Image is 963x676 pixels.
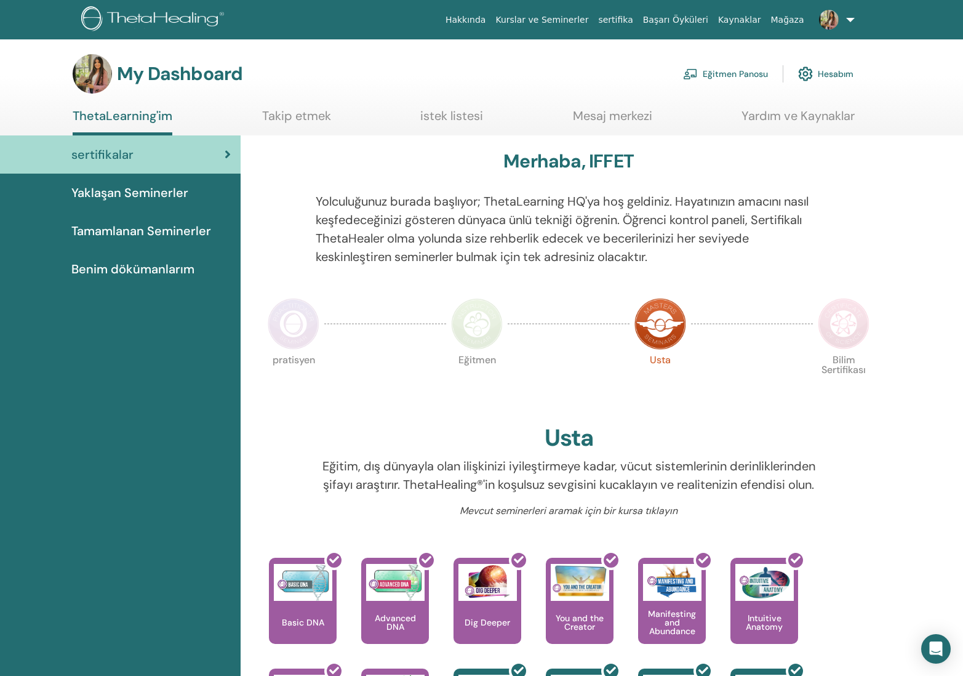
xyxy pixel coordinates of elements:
img: logo.png [81,6,228,34]
a: istek listesi [420,108,483,132]
img: Basic DNA [274,564,332,601]
a: You and the Creator You and the Creator [546,558,613,669]
p: Usta [634,355,686,407]
img: Advanced DNA [366,564,425,601]
a: Dig Deeper Dig Deeper [454,558,521,669]
a: Intuitive Anatomy Intuitive Anatomy [730,558,798,669]
img: Dig Deeper [458,564,517,601]
a: Hakkında [441,9,491,31]
span: Tamamlanan Seminerler [71,222,211,240]
p: You and the Creator [546,614,613,631]
p: Manifesting and Abundance [638,610,706,635]
a: Mesaj merkezi [573,108,652,132]
img: Intuitive Anatomy [735,564,794,601]
img: Master [634,298,686,350]
h3: Merhaba, IFFET [503,150,634,172]
img: Practitioner [268,298,319,350]
div: Open Intercom Messenger [921,634,951,664]
a: Advanced DNA Advanced DNA [361,558,429,669]
p: Eğitmen [451,355,503,407]
img: default.jpg [73,54,112,94]
a: Kaynaklar [713,9,766,31]
h2: Usta [545,424,593,453]
p: Eğitim, dış dünyayla olan ilişkinizi iyileştirmeye kadar, vücut sistemlerinin derinliklerinden şi... [316,457,822,494]
img: Instructor [451,298,503,350]
a: Kurslar ve Seminerler [490,9,593,31]
p: Dig Deeper [460,618,515,627]
p: Mevcut seminerleri aramak için bir kursa tıklayın [316,504,822,518]
a: Yardım ve Kaynaklar [741,108,855,132]
a: sertifika [593,9,637,31]
span: sertifikalar [71,145,134,164]
p: Bilim Sertifikası [818,355,869,407]
span: Benim dökümanlarım [71,260,194,278]
img: chalkboard-teacher.svg [683,68,698,79]
a: ThetaLearning'im [73,108,172,135]
img: Certificate of Science [818,298,869,350]
img: default.jpg [819,10,839,30]
h3: My Dashboard [117,63,242,85]
img: cog.svg [798,63,813,84]
a: Mağaza [765,9,809,31]
img: You and the Creator [551,564,609,598]
p: Yolculuğunuz burada başlıyor; ThetaLearning HQ'ya hoş geldiniz. Hayatınızın amacını nasıl keşfede... [316,192,822,266]
a: Takip etmek [262,108,331,132]
a: Başarı Öyküleri [638,9,713,31]
a: Hesabım [798,60,853,87]
p: Intuitive Anatomy [730,614,798,631]
img: Manifesting and Abundance [643,564,701,601]
p: Advanced DNA [361,614,429,631]
a: Basic DNA Basic DNA [269,558,337,669]
a: Eğitmen Panosu [683,60,768,87]
p: pratisyen [268,355,319,407]
a: Manifesting and Abundance Manifesting and Abundance [638,558,706,669]
span: Yaklaşan Seminerler [71,183,188,202]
